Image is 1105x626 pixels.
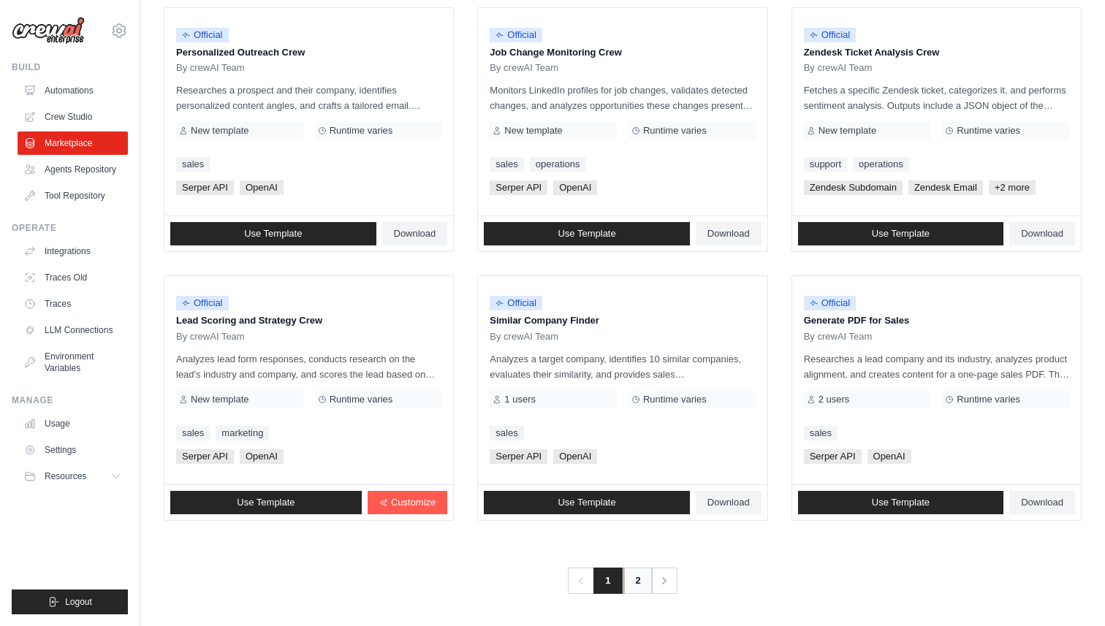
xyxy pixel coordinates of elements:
[240,180,284,195] span: OpenAI
[804,157,847,172] a: support
[176,351,441,382] p: Analyzes lead form responses, conducts research on the lead's industry and company, and scores th...
[176,313,441,328] p: Lead Scoring and Strategy Crew
[558,497,615,508] span: Use Template
[798,491,1004,514] a: Use Template
[1009,491,1075,514] a: Download
[957,125,1020,137] span: Runtime varies
[18,292,128,316] a: Traces
[490,180,547,195] span: Serper API
[45,470,86,482] span: Resources
[490,45,755,60] p: Job Change Monitoring Crew
[804,426,838,440] a: sales
[804,62,873,74] span: By crewAI Team
[568,568,677,594] nav: Pagination
[330,394,393,405] span: Runtime varies
[490,296,542,310] span: Official
[819,394,850,405] span: 2 users
[804,28,857,42] span: Official
[176,28,229,42] span: Official
[490,449,547,464] span: Serper API
[237,497,295,508] span: Use Template
[853,157,909,172] a: operations
[872,497,930,508] span: Use Template
[1021,497,1063,508] span: Download
[176,426,210,440] a: sales
[490,313,755,328] p: Similar Company Finder
[490,83,755,113] p: Monitors LinkedIn profiles for job changes, validates detected changes, and analyzes opportunitie...
[176,62,245,74] span: By crewAI Team
[330,125,393,137] span: Runtime varies
[18,412,128,435] a: Usage
[957,394,1020,405] span: Runtime varies
[490,62,558,74] span: By crewAI Team
[244,228,302,240] span: Use Template
[707,497,750,508] span: Download
[1021,228,1063,240] span: Download
[696,491,762,514] a: Download
[18,318,128,342] a: LLM Connections
[191,125,248,137] span: New template
[798,222,1004,245] a: Use Template
[804,313,1069,328] p: Generate PDF for Sales
[490,351,755,382] p: Analyzes a target company, identifies 10 similar companies, evaluates their similarity, and provi...
[504,394,536,405] span: 1 users
[819,125,876,137] span: New template
[176,83,441,113] p: Researches a prospect and their company, identifies personalized content angles, and crafts a tai...
[989,180,1036,195] span: +2 more
[804,331,873,343] span: By crewAI Team
[908,180,983,195] span: Zendesk Email
[553,180,597,195] span: OpenAI
[593,568,622,594] span: 1
[18,240,128,263] a: Integrations
[18,79,128,102] a: Automations
[558,228,615,240] span: Use Template
[643,125,707,137] span: Runtime varies
[1009,222,1075,245] a: Download
[804,351,1069,382] p: Researches a lead company and its industry, analyzes product alignment, and creates content for a...
[872,228,930,240] span: Use Template
[18,184,128,207] a: Tool Repository
[394,228,436,240] span: Download
[391,497,436,508] span: Customize
[170,491,362,514] a: Use Template
[176,296,229,310] span: Official
[18,131,128,155] a: Marketplace
[176,157,210,172] a: sales
[12,17,85,45] img: Logo
[804,449,862,464] span: Serper API
[18,105,128,129] a: Crew Studio
[12,589,128,614] button: Logout
[804,180,903,195] span: Zendesk Subdomain
[18,438,128,462] a: Settings
[553,449,597,464] span: OpenAI
[191,394,248,405] span: New template
[490,28,542,42] span: Official
[804,296,857,310] span: Official
[176,180,234,195] span: Serper API
[490,331,558,343] span: By crewAI Team
[12,222,128,234] div: Operate
[12,394,128,406] div: Manage
[643,394,707,405] span: Runtime varies
[484,222,690,245] a: Use Template
[490,157,523,172] a: sales
[490,426,523,440] a: sales
[216,426,269,440] a: marketing
[530,157,586,172] a: operations
[170,222,376,245] a: Use Template
[368,491,447,514] a: Customize
[12,61,128,73] div: Build
[707,228,750,240] span: Download
[176,331,245,343] span: By crewAI Team
[65,596,92,608] span: Logout
[804,45,1069,60] p: Zendesk Ticket Analysis Crew
[804,83,1069,113] p: Fetches a specific Zendesk ticket, categorizes it, and performs sentiment analysis. Outputs inclu...
[18,158,128,181] a: Agents Repository
[623,568,653,594] a: 2
[696,222,762,245] a: Download
[176,449,234,464] span: Serper API
[18,465,128,488] button: Resources
[18,345,128,380] a: Environment Variables
[18,266,128,289] a: Traces Old
[176,45,441,60] p: Personalized Outreach Crew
